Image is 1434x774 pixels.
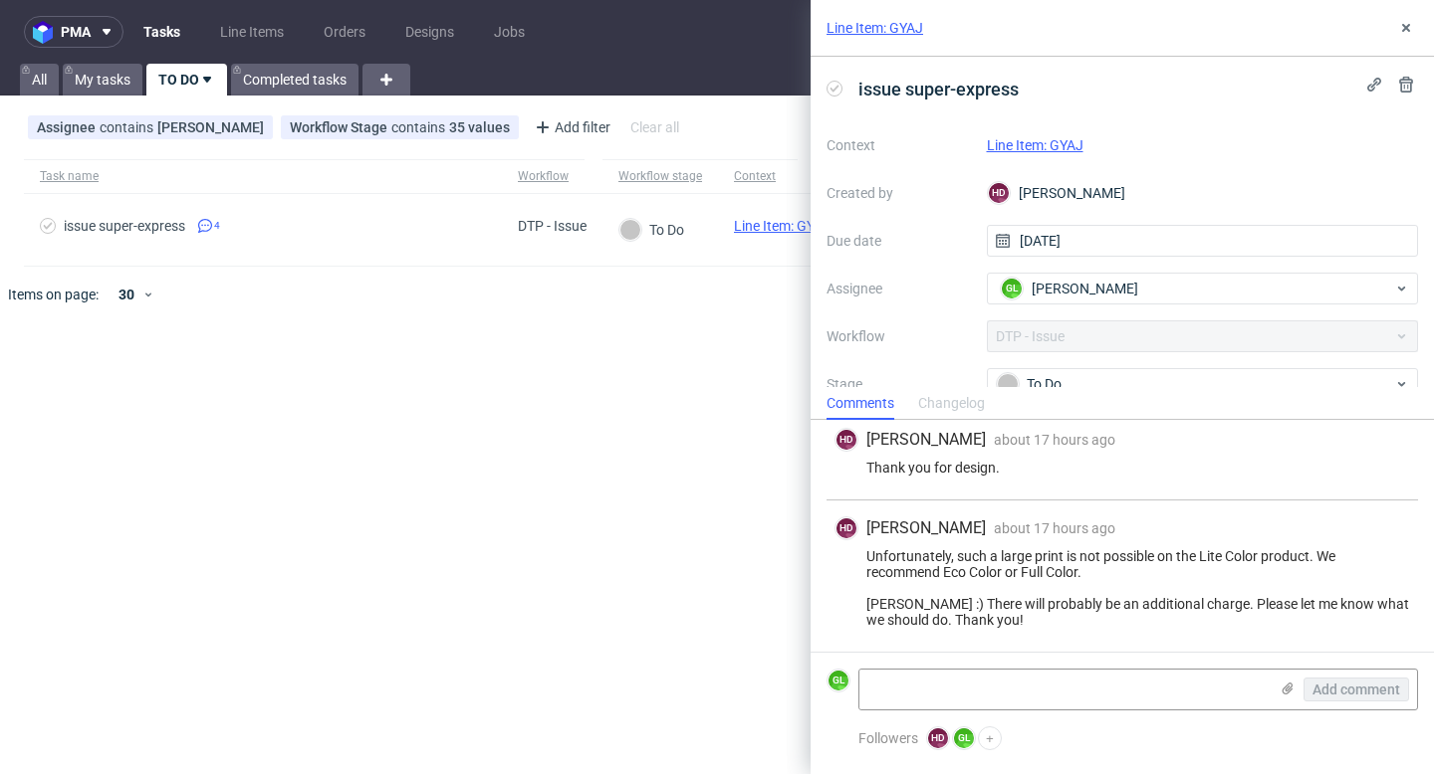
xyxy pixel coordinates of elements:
a: My tasks [63,64,142,96]
div: [PERSON_NAME] [157,119,264,135]
div: 30 [107,281,142,308]
a: Line Item: GYAJ [827,18,923,38]
figcaption: HD [836,430,856,450]
a: Orders [312,16,377,48]
div: Changelog [918,388,985,420]
span: [PERSON_NAME] [1032,279,1138,298]
figcaption: GL [954,728,974,748]
a: Jobs [482,16,537,48]
span: issue super-express [850,73,1027,105]
span: Workflow Stage [290,119,391,135]
span: Task name [40,168,486,185]
figcaption: GL [1002,279,1022,298]
figcaption: HD [989,183,1009,203]
figcaption: HD [928,728,948,748]
span: 4 [214,218,220,234]
div: To Do [997,373,1393,395]
div: [PERSON_NAME] [987,177,1419,209]
a: Tasks [131,16,192,48]
div: Clear all [626,113,683,141]
a: All [20,64,59,96]
span: Assignee [37,119,100,135]
div: Workflow stage [618,168,702,184]
label: Workflow [827,324,971,348]
a: Line Items [208,16,296,48]
a: Line Item: GYAJ [987,137,1083,153]
span: contains [100,119,157,135]
span: about 17 hours ago [994,520,1115,536]
a: Designs [393,16,466,48]
span: pma [61,25,91,39]
div: Add filter [527,111,614,143]
span: [PERSON_NAME] [866,429,986,451]
a: Line Item: GYAJ [734,218,831,234]
div: Workflow [518,168,569,184]
div: Unfortunately, such a large print is not possible on the Lite Color product. We recommend Eco Col... [835,548,1410,628]
div: Comments [827,388,894,420]
span: about 17 hours ago [994,432,1115,448]
label: Due date [827,229,971,253]
figcaption: HD [836,518,856,538]
button: pma [24,16,123,48]
a: TO DO [146,64,227,96]
span: Items on page: [8,285,99,304]
div: Thank you for design. [835,460,1410,476]
a: Completed tasks [231,64,358,96]
div: issue super-express [64,218,185,234]
button: + [978,726,1002,750]
img: logo [33,21,61,44]
figcaption: GL [829,671,848,690]
label: Context [827,133,971,157]
span: Followers [858,730,918,746]
span: contains [391,119,449,135]
div: DTP - Issue [518,218,587,234]
div: 35 values [449,119,510,135]
label: Assignee [827,277,971,300]
label: Created by [827,181,971,205]
div: To Do [619,219,684,241]
div: Context [734,168,782,184]
span: [PERSON_NAME] [866,517,986,539]
label: Stage [827,372,971,396]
